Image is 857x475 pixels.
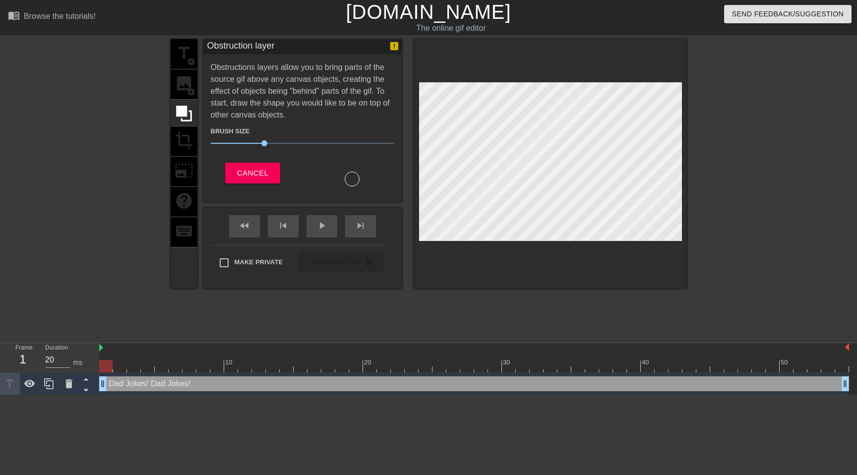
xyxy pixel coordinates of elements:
[211,61,394,186] div: Obstructions layers allow you to bring parts of the source gif above any canvas objects, creating...
[503,357,512,367] div: 30
[24,12,96,20] div: Browse the tutorials!
[364,357,373,367] div: 20
[45,345,68,351] label: Duration
[8,343,38,372] div: Frame
[732,8,844,20] span: Send Feedback/Suggestion
[291,22,612,34] div: The online gif editor
[840,379,850,389] span: drag_handle
[346,1,511,23] a: [DOMAIN_NAME]
[642,357,651,367] div: 40
[98,379,108,389] span: drag_handle
[355,220,367,232] span: skip_next
[8,9,96,25] a: Browse the tutorials!
[225,357,234,367] div: 10
[15,351,30,368] div: 1
[316,220,328,232] span: play_arrow
[237,167,268,179] span: Cancel
[211,126,250,136] label: Brush Size
[724,5,852,23] button: Send Feedback/Suggestion
[845,343,849,351] img: bound-end.png
[8,9,20,21] span: menu_book
[207,39,275,54] div: Obstruction layer
[73,357,82,368] div: ms
[225,163,280,183] button: Cancel
[781,357,790,367] div: 50
[277,220,289,232] span: skip_previous
[235,257,283,267] span: Make Private
[239,220,250,232] span: fast_rewind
